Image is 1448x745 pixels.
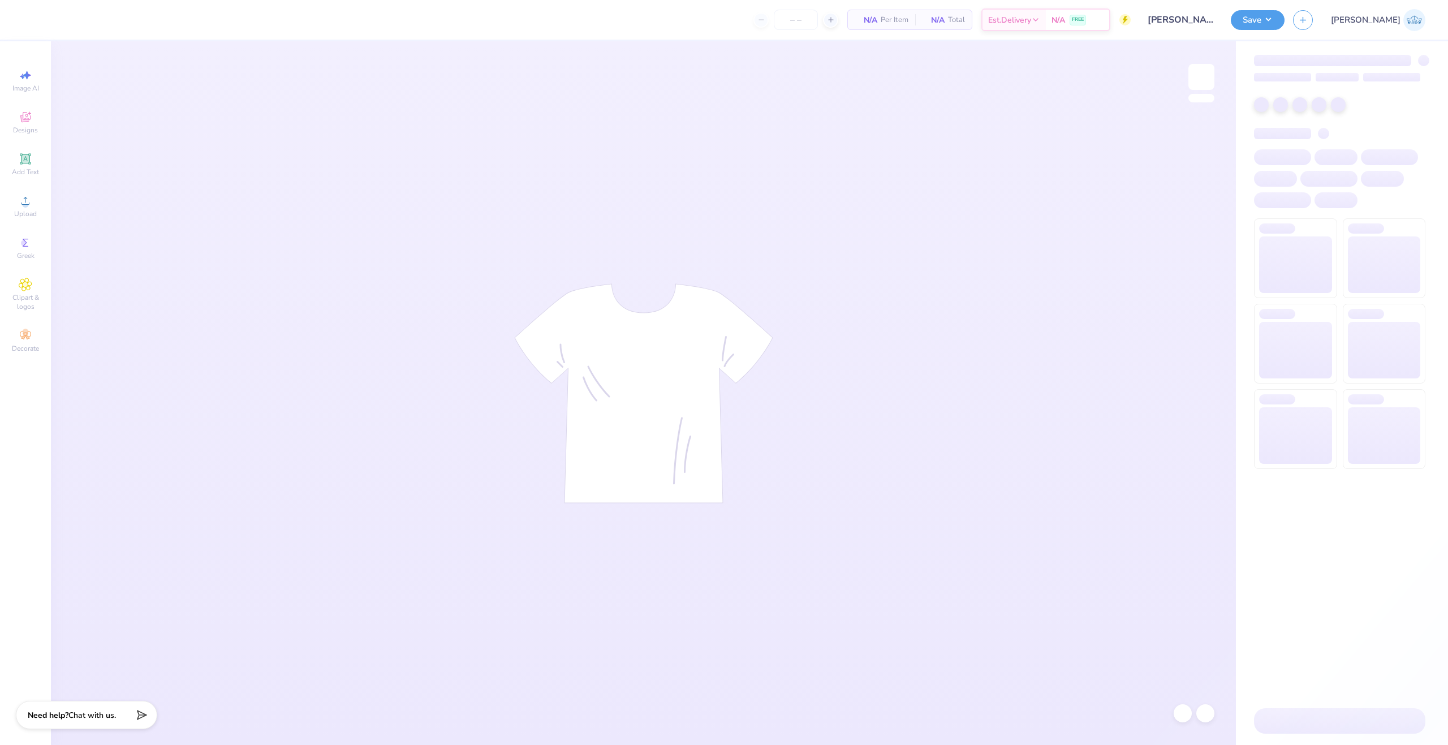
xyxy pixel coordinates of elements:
span: N/A [855,14,877,26]
span: N/A [1051,14,1065,26]
span: Decorate [12,344,39,353]
span: [PERSON_NAME] [1331,14,1400,27]
a: [PERSON_NAME] [1331,9,1425,31]
img: Josephine Amber Orros [1403,9,1425,31]
span: Image AI [12,84,39,93]
button: Save [1231,10,1285,30]
span: Add Text [12,167,39,176]
strong: Need help? [28,710,68,721]
span: FREE [1072,16,1084,24]
span: Greek [17,251,35,260]
span: Clipart & logos [6,293,45,311]
span: Upload [14,209,37,218]
input: – – [774,10,818,30]
span: Chat with us. [68,710,116,721]
span: N/A [922,14,945,26]
span: Designs [13,126,38,135]
input: Untitled Design [1139,8,1222,31]
span: Total [948,14,965,26]
img: tee-skeleton.svg [514,283,773,503]
span: Est. Delivery [988,14,1031,26]
span: Per Item [881,14,908,26]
